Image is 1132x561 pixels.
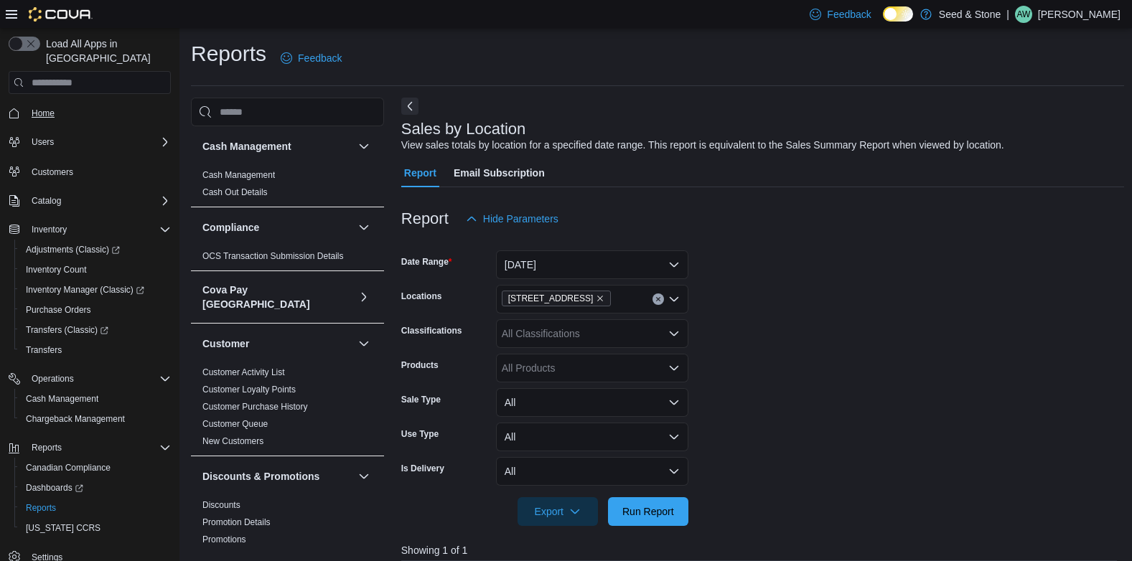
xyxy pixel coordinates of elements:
[622,504,674,519] span: Run Report
[26,133,171,151] span: Users
[29,7,93,22] img: Cova
[191,364,384,456] div: Customer
[3,191,177,211] button: Catalog
[401,210,449,227] h3: Report
[26,482,83,494] span: Dashboards
[496,423,688,451] button: All
[202,500,240,510] a: Discounts
[668,362,680,374] button: Open list of options
[939,6,1001,23] p: Seed & Stone
[26,192,67,209] button: Catalog
[401,428,439,440] label: Use Type
[20,241,126,258] a: Adjustments (Classic)
[460,204,564,233] button: Hide Parameters
[14,518,177,538] button: [US_STATE] CCRS
[355,219,373,236] button: Compliance
[608,497,688,526] button: Run Report
[14,280,177,300] a: Inventory Manager (Classic)
[26,192,171,209] span: Catalog
[526,497,589,526] span: Export
[26,105,60,122] a: Home
[202,251,344,261] a: OCS Transaction Submission Details
[202,169,275,181] span: Cash Management
[496,250,688,279] button: [DATE]
[26,370,171,387] span: Operations
[202,367,285,377] a: Customer Activity List
[3,438,177,458] button: Reports
[20,390,171,407] span: Cash Management
[1015,6,1032,23] div: Alex Wang
[20,301,97,319] a: Purchase Orders
[32,108,55,119] span: Home
[26,344,62,356] span: Transfers
[404,159,436,187] span: Report
[202,436,263,446] a: New Customers
[14,340,177,360] button: Transfers
[202,367,285,378] span: Customer Activity List
[26,244,120,255] span: Adjustments (Classic)
[502,291,612,306] span: 512 Young Drive (Coquitlam)
[202,469,352,484] button: Discounts & Promotions
[202,517,271,528] span: Promotion Details
[202,499,240,511] span: Discounts
[26,413,125,425] span: Chargeback Management
[401,359,439,371] label: Products
[40,37,171,65] span: Load All Apps in [GEOGRAPHIC_DATA]
[26,462,111,473] span: Canadian Compliance
[26,502,56,514] span: Reports
[202,469,319,484] h3: Discounts & Promotions
[3,369,177,389] button: Operations
[32,136,54,148] span: Users
[1038,6,1121,23] p: [PERSON_NAME]
[652,293,664,305] button: Clear input
[401,543,1124,557] p: Showing 1 of 1
[401,138,1004,153] div: View sales totals by location for a specified date range. This report is equivalent to the Sales ...
[20,341,171,359] span: Transfers
[355,138,373,155] button: Cash Management
[202,250,344,262] span: OCS Transaction Submission Details
[191,39,266,68] h1: Reports
[202,534,246,544] a: Promotions
[14,458,177,478] button: Canadian Compliance
[202,418,268,430] span: Customer Queue
[26,133,60,151] button: Users
[26,284,144,296] span: Inventory Manager (Classic)
[20,321,114,339] a: Transfers (Classic)
[202,534,246,545] span: Promotions
[496,388,688,417] button: All
[202,170,275,180] a: Cash Management
[275,44,347,72] a: Feedback
[20,519,106,537] a: [US_STATE] CCRS
[202,139,352,154] button: Cash Management
[355,335,373,352] button: Customer
[20,479,89,496] a: Dashboards
[202,385,296,395] a: Customer Loyalty Points
[20,519,171,537] span: Washington CCRS
[401,121,526,138] h3: Sales by Location
[20,241,171,258] span: Adjustments (Classic)
[202,220,352,235] button: Compliance
[26,221,171,238] span: Inventory
[26,304,91,316] span: Purchase Orders
[26,104,171,122] span: Home
[26,164,79,181] a: Customers
[20,410,171,428] span: Chargeback Management
[20,410,131,428] a: Chargeback Management
[202,220,259,235] h3: Compliance
[32,166,73,178] span: Customers
[32,224,67,235] span: Inventory
[20,459,171,476] span: Canadian Compliance
[401,394,441,405] label: Sale Type
[298,51,342,65] span: Feedback
[202,139,291,154] h3: Cash Management
[202,419,268,429] a: Customer Queue
[20,301,171,319] span: Purchase Orders
[26,439,171,456] span: Reports
[3,220,177,240] button: Inventory
[3,161,177,181] button: Customers
[14,320,177,340] a: Transfers (Classic)
[14,478,177,498] a: Dashboards
[202,283,352,311] button: Cova Pay [GEOGRAPHIC_DATA]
